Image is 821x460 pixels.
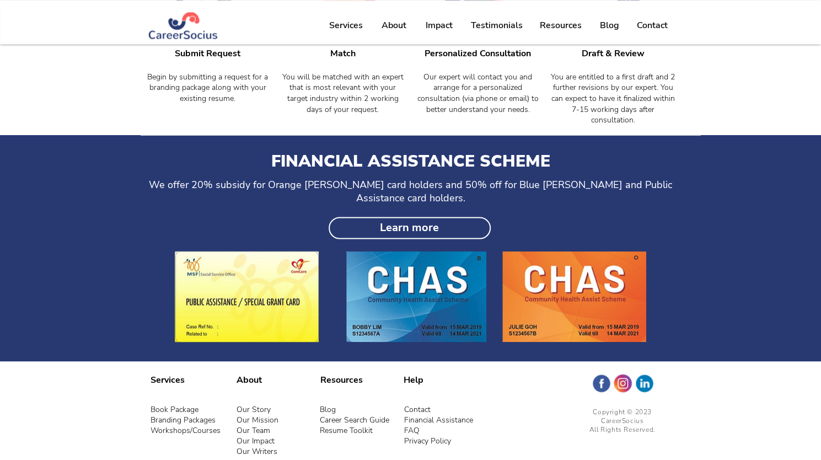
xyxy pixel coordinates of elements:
span: Learn more [380,221,439,234]
a: FAQ [404,425,420,435]
a: Blog [320,404,336,414]
a: About [372,12,416,39]
a: Impact [416,12,462,39]
a: Services [320,12,372,39]
a: Our Writers [237,446,277,456]
a: Financial Assistance [404,414,473,425]
img: Facebook - CareerSocius [592,373,611,393]
p: Resources [534,12,587,39]
a: Testimonials [462,12,531,39]
a: Contact [628,12,677,39]
a: Our Mission [237,414,278,425]
p: About [376,12,412,39]
img: Instagram (Circle) [613,373,632,393]
span: Draft & Review [582,47,645,60]
p: Services [324,12,368,39]
img: Logo Blue (#283972) png.png [148,12,219,39]
img: CHAS card - Orange.jpg [502,251,646,342]
a: Our Story [237,404,271,414]
a: Our Impact [237,435,275,446]
span: Begin by submitting a request for a branding package along with your existing resume. [147,72,268,104]
p: Testimonials [465,12,528,39]
ul: Social Bar [592,373,654,393]
p: Blog [594,12,625,39]
p: Impact [420,12,458,39]
a: Resources [531,12,591,39]
span: About [237,373,262,386]
a: Learn more [329,217,491,239]
span: Match [330,47,356,60]
span: Our expert will contact you and arrange for a personalized consultation (via phone or email) to b... [417,72,539,115]
span: FINANCIAL ASSISTANCE SCHEME [271,150,550,173]
img: Public Assistance Card.JPG [175,251,319,342]
nav: Site [320,12,677,39]
span: Submit Request [175,47,240,60]
a: Privacy Policy [404,435,451,446]
span: We offer 20% subsidy for Orange [PERSON_NAME] card holders and 50% off for Blue [PERSON_NAME] and... [149,178,672,205]
a: Workshops/Courses [151,425,221,435]
a: Contact [404,404,431,414]
span: Help [404,373,423,386]
span: All Rights Reserved. [589,425,656,434]
a: Our Team [237,425,270,435]
span: Copyright © 2023 CareerSocius [593,407,652,425]
span: Personalized Consultation [425,47,531,60]
a: Book Package [151,404,198,414]
span: You are entitled to a first draft and 2 further revisions by our expert. You can expect to have i... [551,72,675,125]
a: Career Search Guide [320,414,389,425]
p: Contact [631,12,673,39]
a: Resume Toolkit [320,425,373,435]
span: You will be matched with an expert that is most relevant with your target industry within 2 worki... [282,72,404,115]
span: Resources [320,373,363,386]
a: Blog [591,12,628,39]
img: LinkedIn- CareerSocius [635,373,654,393]
a: Branding Packages [151,414,216,425]
span: Services [151,373,185,386]
img: CHAS card - Blue.jpg [346,251,486,342]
